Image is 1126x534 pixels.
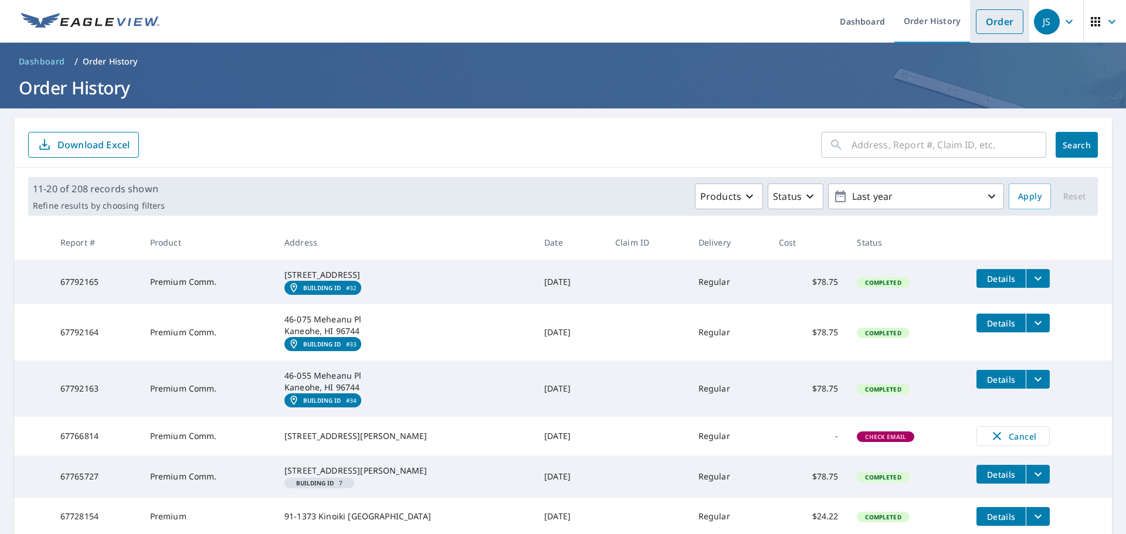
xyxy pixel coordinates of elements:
button: Apply [1009,183,1051,209]
button: detailsBtn-67792164 [976,314,1026,332]
p: Download Excel [57,138,130,151]
div: 46-075 Meheanu Pl Kaneohe, HI 96744 [284,314,525,337]
span: Details [983,318,1019,329]
td: Premium Comm. [141,260,275,304]
th: Cost [769,225,848,260]
span: Completed [858,329,908,337]
td: Regular [689,455,769,498]
th: Address [275,225,535,260]
button: Last year [828,183,1004,209]
td: $78.75 [769,260,848,304]
button: detailsBtn-67792165 [976,269,1026,288]
div: [STREET_ADDRESS] [284,269,525,281]
span: Details [983,273,1019,284]
span: Dashboard [19,56,65,67]
td: [DATE] [535,304,606,360]
td: Premium Comm. [141,455,275,498]
th: Product [141,225,275,260]
td: Regular [689,304,769,360]
em: Building ID [303,341,341,348]
em: Building ID [303,397,341,404]
td: $78.75 [769,360,848,417]
a: Building ID#32 [284,281,361,295]
td: - [769,417,848,455]
span: Completed [858,473,908,481]
span: Search [1065,140,1088,151]
li: / [74,55,78,69]
th: Claim ID [606,225,689,260]
span: Apply [1018,189,1042,204]
td: Premium Comm. [141,417,275,455]
span: Completed [858,278,908,287]
p: Refine results by choosing filters [33,200,165,211]
p: Last year [847,186,985,207]
td: Regular [689,360,769,417]
button: detailsBtn-67728154 [976,507,1026,526]
button: Download Excel [28,132,139,158]
h1: Order History [14,76,1112,100]
button: Products [695,183,763,209]
button: detailsBtn-67765727 [976,465,1026,484]
td: [DATE] [535,260,606,304]
td: [DATE] [535,455,606,498]
td: Regular [689,417,769,455]
td: 67766814 [51,417,141,455]
button: Cancel [976,426,1050,446]
div: [STREET_ADDRESS][PERSON_NAME] [284,430,525,442]
td: 67792165 [51,260,141,304]
td: [DATE] [535,417,606,455]
em: Building ID [296,480,334,486]
button: Status [768,183,823,209]
td: $78.75 [769,455,848,498]
td: Premium Comm. [141,360,275,417]
td: $78.75 [769,304,848,360]
button: filesDropdownBtn-67728154 [1026,507,1050,526]
div: [STREET_ADDRESS][PERSON_NAME] [284,465,525,477]
button: filesDropdownBtn-67792165 [1026,269,1050,288]
span: Check Email [858,433,913,441]
em: Building ID [303,284,341,291]
a: Building ID#33 [284,337,361,351]
a: Dashboard [14,52,70,71]
td: [DATE] [535,360,606,417]
button: filesDropdownBtn-67792163 [1026,370,1050,389]
button: filesDropdownBtn-67792164 [1026,314,1050,332]
span: Completed [858,513,908,521]
span: Details [983,374,1019,385]
nav: breadcrumb [14,52,1112,71]
td: 67792163 [51,360,141,417]
div: 91-1373 Kinoiki [GEOGRAPHIC_DATA] [284,511,525,522]
a: Building ID#34 [284,393,361,407]
th: Date [535,225,606,260]
th: Report # [51,225,141,260]
p: Products [700,189,741,203]
span: Cancel [989,429,1037,443]
td: Premium Comm. [141,304,275,360]
div: 46-055 Meheanu Pl Kaneohe, HI 96744 [284,370,525,393]
div: JS [1034,9,1060,35]
button: filesDropdownBtn-67765727 [1026,465,1050,484]
a: Order [976,9,1023,34]
p: 11-20 of 208 records shown [33,182,165,196]
p: Order History [83,56,138,67]
span: Details [983,469,1019,480]
td: 67765727 [51,455,141,498]
button: detailsBtn-67792163 [976,370,1026,389]
span: Details [983,511,1019,522]
th: Delivery [689,225,769,260]
span: 7 [289,480,350,486]
img: EV Logo [21,13,160,30]
th: Status [847,225,967,260]
span: Completed [858,385,908,393]
p: Status [773,189,802,203]
button: Search [1056,132,1098,158]
input: Address, Report #, Claim ID, etc. [852,128,1046,161]
td: Regular [689,260,769,304]
td: 67792164 [51,304,141,360]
